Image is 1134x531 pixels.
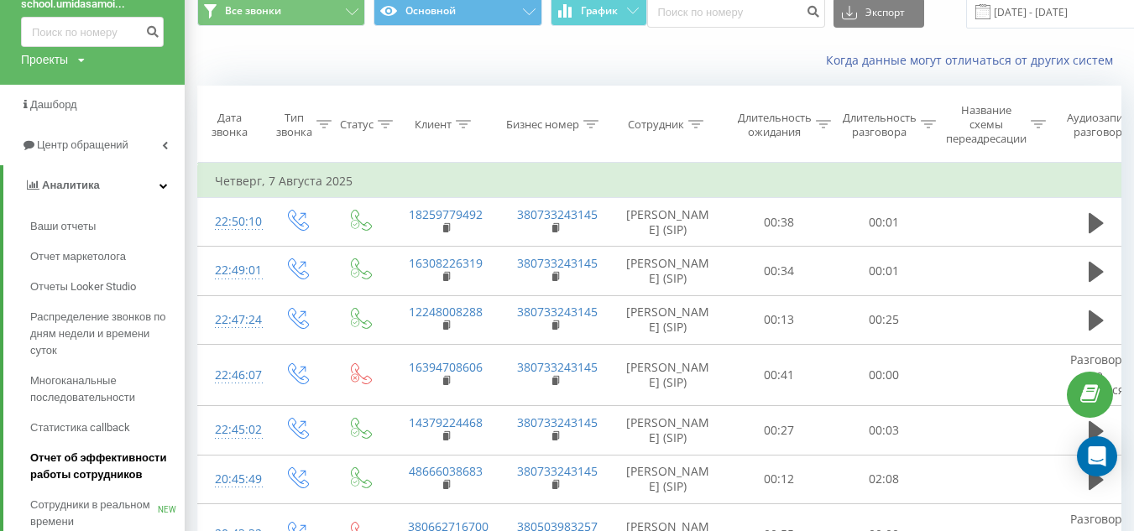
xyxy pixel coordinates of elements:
a: 14379224468 [409,414,483,430]
td: [PERSON_NAME] (SIP) [609,455,727,503]
a: 380733243145 [517,206,598,222]
a: 380733243145 [517,463,598,479]
td: 00:03 [832,406,937,455]
span: График [581,5,618,17]
span: Ваши отчеты [30,218,96,235]
span: Отчет об эффективности работы сотрудников [30,450,176,483]
span: Все звонки [225,4,281,18]
td: [PERSON_NAME] (SIP) [609,247,727,295]
td: 00:13 [727,295,832,344]
a: 18259779492 [409,206,483,222]
a: Когда данные могут отличаться от других систем [826,52,1121,68]
td: 00:41 [727,344,832,406]
div: Статус [340,117,374,132]
a: Отчет об эффективности работы сотрудников [30,443,185,490]
a: Отчет маркетолога [30,242,185,272]
td: 00:00 [832,344,937,406]
div: Клиент [415,117,452,132]
span: Центр обращений [37,138,128,151]
div: 22:45:02 [215,414,248,446]
input: Поиск по номеру [21,17,164,47]
div: Название схемы переадресации [946,103,1027,146]
td: 00:01 [832,198,937,247]
div: Длительность разговора [843,111,917,139]
span: Отчеты Looker Studio [30,279,136,295]
span: Аналитика [42,179,100,191]
a: 16308226319 [409,255,483,271]
a: Аналитика [3,165,185,206]
td: 00:38 [727,198,832,247]
a: Ваши отчеты [30,211,185,242]
a: 12248008288 [409,304,483,320]
div: Open Intercom Messenger [1077,436,1117,476]
a: Статистика callback [30,413,185,443]
td: 00:01 [832,247,937,295]
div: Тип звонка [276,111,312,139]
a: Отчеты Looker Studio [30,272,185,302]
span: Дашборд [30,98,77,111]
a: 48666038683 [409,463,483,479]
td: [PERSON_NAME] (SIP) [609,295,727,344]
td: 02:08 [832,455,937,503]
a: 380733243145 [517,255,598,271]
div: Длительность ожидания [738,111,812,139]
div: Дата звонка [198,111,260,139]
td: 00:27 [727,406,832,455]
div: Сотрудник [628,117,684,132]
div: 22:47:24 [215,304,248,336]
td: [PERSON_NAME] (SIP) [609,344,727,406]
span: Разговор не состоялся [1068,351,1125,398]
div: 20:45:49 [215,463,248,496]
td: 00:12 [727,455,832,503]
td: [PERSON_NAME] (SIP) [609,198,727,247]
td: 00:25 [832,295,937,344]
a: 380733243145 [517,304,598,320]
a: 380733243145 [517,359,598,375]
div: Бизнес номер [506,117,579,132]
td: 00:34 [727,247,832,295]
span: Сотрудники в реальном времени [30,497,158,530]
div: 22:46:07 [215,359,248,392]
span: Отчет маркетолога [30,248,126,265]
span: Многоканальные последовательности [30,372,176,406]
div: 22:50:10 [215,206,248,238]
a: Распределение звонков по дням недели и времени суток [30,302,185,366]
span: Распределение звонков по дням недели и времени суток [30,309,176,359]
td: [PERSON_NAME] (SIP) [609,406,727,455]
a: Многоканальные последовательности [30,366,185,413]
span: Статистика callback [30,419,130,436]
a: 16394708606 [409,359,483,375]
div: 22:49:01 [215,254,248,287]
a: 380733243145 [517,414,598,430]
div: Проекты [21,51,68,68]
